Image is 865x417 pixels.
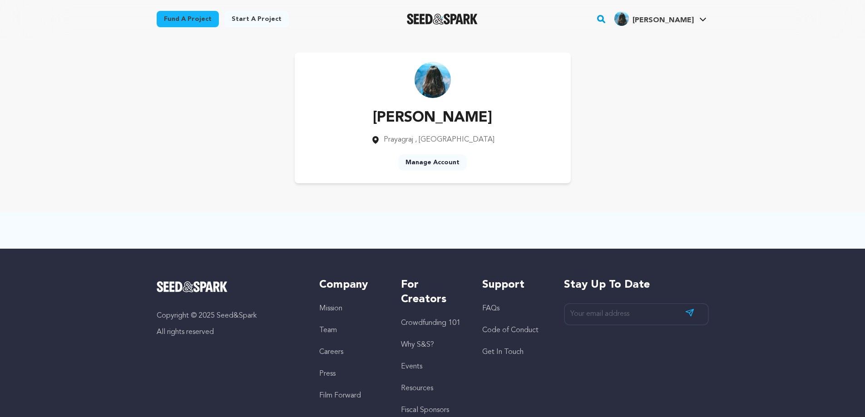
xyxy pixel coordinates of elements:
span: Angel S.'s Profile [613,10,708,29]
a: Mission [319,305,342,312]
div: Angel S.'s Profile [614,11,694,26]
a: Careers [319,348,343,356]
a: Fiscal Sponsors [401,407,449,414]
a: Get In Touch [482,348,524,356]
span: [PERSON_NAME] [633,17,694,24]
a: Code of Conduct [482,327,539,334]
a: Press [319,370,336,378]
a: FAQs [482,305,499,312]
p: All rights reserved [157,327,302,338]
img: Seed&Spark Logo [157,281,228,292]
a: Seed&Spark Homepage [157,281,302,292]
a: Manage Account [398,154,467,171]
a: Resources [401,385,433,392]
a: Seed&Spark Homepage [407,14,478,25]
a: Events [401,363,422,370]
h5: For Creators [401,278,464,307]
p: Copyright © 2025 Seed&Spark [157,310,302,321]
img: 94e4de50cf38b1f2.png [614,11,629,26]
img: Seed&Spark Logo Dark Mode [407,14,478,25]
img: https://seedandspark-static.s3.us-east-2.amazonaws.com/images/User/002/309/802/medium/94e4de50cf3... [415,62,451,98]
a: Start a project [224,11,289,27]
a: Fund a project [157,11,219,27]
span: , [GEOGRAPHIC_DATA] [415,136,494,143]
p: [PERSON_NAME] [371,107,494,129]
h5: Stay up to date [564,278,709,292]
a: Why S&S? [401,341,434,348]
h5: Support [482,278,545,292]
h5: Company [319,278,382,292]
input: Your email address [564,303,709,325]
a: Angel S.'s Profile [613,10,708,26]
a: Team [319,327,337,334]
span: Prayagraj [384,136,413,143]
a: Film Forward [319,392,361,399]
a: Crowdfunding 101 [401,319,460,327]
